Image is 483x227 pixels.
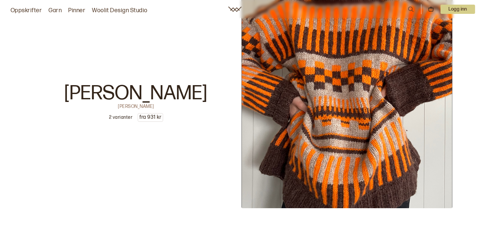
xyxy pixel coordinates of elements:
[440,5,475,14] p: Logg inn
[118,103,154,108] p: [PERSON_NAME]
[48,6,62,15] a: Garn
[138,113,163,121] p: fra 931 kr
[65,83,208,103] p: [PERSON_NAME]
[68,6,85,15] a: Pinner
[228,7,242,12] a: Woolit
[92,6,148,15] a: Woolit Design Studio
[11,6,42,15] a: Oppskrifter
[440,5,475,14] button: User dropdown
[109,114,132,121] p: 2 varianter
